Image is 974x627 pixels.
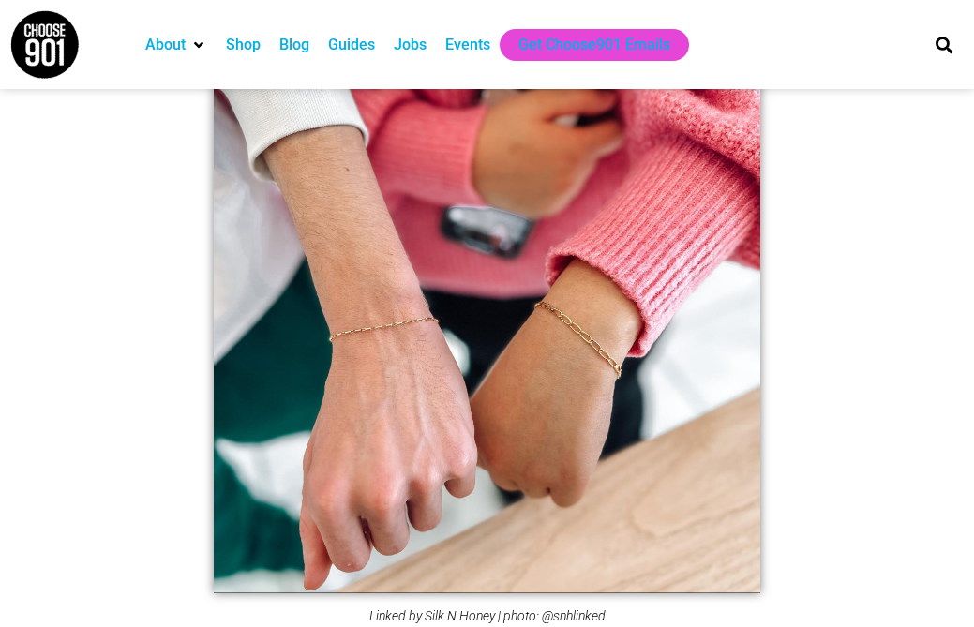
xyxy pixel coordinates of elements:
[445,34,490,56] a: Events
[928,29,959,60] div: Search
[394,34,427,56] a: Jobs
[518,34,670,56] a: Get Choose901 Emails
[328,34,375,56] a: Guides
[279,34,309,56] a: Blog
[136,29,909,61] nav: Main nav
[136,29,217,61] div: About
[214,40,760,593] img: Two people holding each other's hands in front of a table.
[226,34,261,56] a: Shop
[145,34,186,56] a: About
[214,608,760,623] figcaption: Linked by Silk N Honey | photo: @snhlinked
